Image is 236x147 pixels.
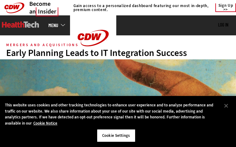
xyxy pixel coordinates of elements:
[48,23,70,28] a: mobile-menu
[36,7,58,16] span: Insider
[219,99,233,113] button: Close
[73,4,209,12] h4: Gain access to a personalized dashboard featuring our most in-depth, premium content.
[97,129,135,142] button: Cookie Settings
[218,22,228,28] div: User menu
[6,43,79,46] div: Mergers and Acquisitions
[70,4,209,12] a: Gain access to a personalized dashboard featuring our most in-depth, premium content.
[6,48,230,58] div: Early Planning Leads to IT Integration Success
[70,15,116,61] img: Home
[33,121,57,126] a: More information about your privacy
[2,22,39,28] img: Home
[218,22,228,27] a: Log in
[215,3,236,12] a: Sign Up
[5,102,219,126] div: This website uses cookies and other tracking technologies to enhance user experience and to analy...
